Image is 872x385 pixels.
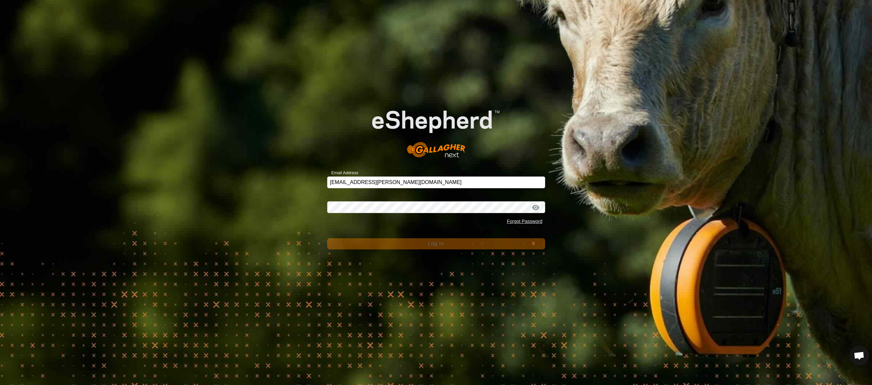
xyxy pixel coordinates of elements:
label: Email Address [327,170,359,176]
img: E-shepherd Logo [349,92,523,166]
a: Forgot Password [507,219,543,224]
span: Log In [428,241,444,246]
input: Email Address [327,176,545,188]
button: Log In [327,238,545,249]
div: Open chat [849,346,869,365]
